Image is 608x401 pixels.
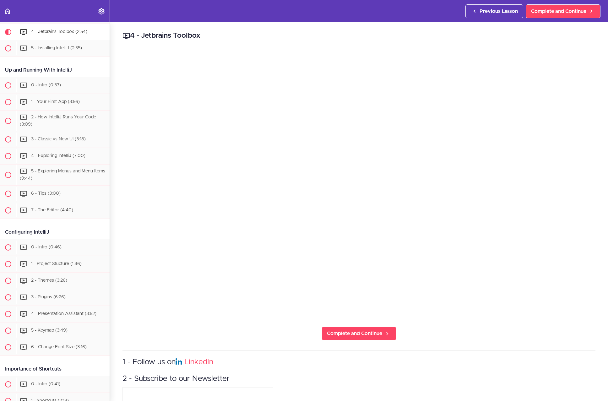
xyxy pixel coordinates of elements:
[31,191,61,196] span: 6 - Tips (3:00)
[4,8,11,15] svg: Back to course curriculum
[31,382,60,386] span: 0 - Intro (0:41)
[98,8,105,15] svg: Settings Menu
[526,4,600,18] a: Complete and Continue
[122,357,595,367] h3: 1 - Follow us on
[322,327,396,340] a: Complete and Continue
[31,245,62,249] span: 0 - Intro (0:46)
[31,345,87,349] span: 6 - Change Font Size (3:16)
[31,83,61,87] span: 0 - Intro (0:37)
[122,374,595,384] h3: 2 - Subscribe to our Newsletter
[31,262,82,266] span: 1 - Project Stucture (1:46)
[327,330,382,337] span: Complete and Continue
[122,30,595,41] h2: 4 - Jetbrains Toolbox
[20,115,96,127] span: 2 - How IntelliJ Runs Your Code (3:09)
[531,8,586,15] span: Complete and Continue
[31,154,85,158] span: 4 - Exploring IntelliJ (7:00)
[31,100,80,104] span: 1 - Your First App (3:56)
[31,137,86,142] span: 3 - Classic vs New UI (3:18)
[20,169,105,181] span: 5 - Exploring Menus and Menu Items (9:44)
[31,328,68,333] span: 5 - Keymap (3:49)
[31,30,87,34] span: 4 - Jetbrains Toolbox (2:54)
[465,4,523,18] a: Previous Lesson
[31,46,82,50] span: 5 - Installing IntelliJ (2:55)
[31,208,73,212] span: 7 - The Editor (4:40)
[184,358,213,366] a: LinkedIn
[31,278,67,283] span: 2 - Themes (3:26)
[122,51,595,317] iframe: Video Player
[480,8,518,15] span: Previous Lesson
[31,295,66,299] span: 3 - Plugins (6:26)
[31,312,96,316] span: 4 - Presentation Assistant (3:52)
